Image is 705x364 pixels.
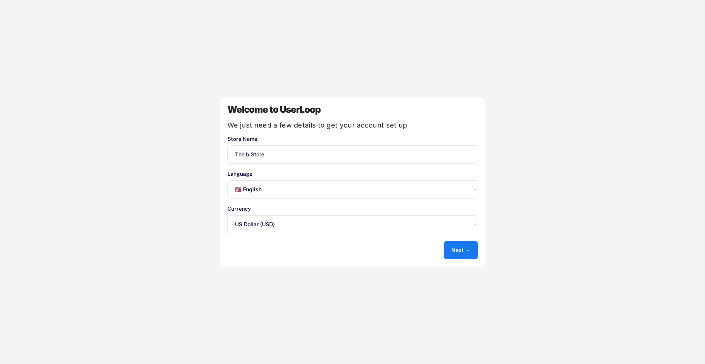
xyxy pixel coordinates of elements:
[227,171,478,176] div: Language
[227,122,478,129] div: We just need a few details to get your account set up
[227,206,478,211] div: Currency
[227,145,478,164] input: You store's name
[227,105,478,114] div: Welcome to UserLoop
[227,136,478,142] div: Store Name
[444,241,478,259] button: Next →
